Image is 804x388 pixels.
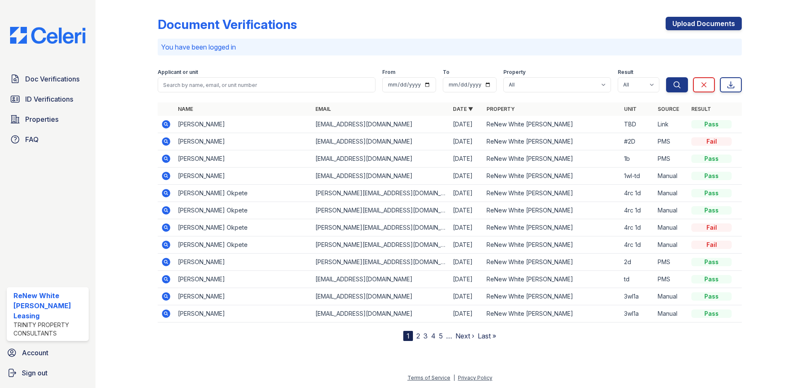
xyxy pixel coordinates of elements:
[691,189,732,197] div: Pass
[654,133,688,150] td: PMS
[654,116,688,133] td: Link
[3,344,92,361] a: Account
[175,150,312,168] td: [PERSON_NAME]
[483,254,621,271] td: ReNew White [PERSON_NAME]
[312,202,450,219] td: [PERSON_NAME][EMAIL_ADDRESS][DOMAIN_NAME]
[666,17,742,30] a: Upload Documents
[483,219,621,236] td: ReNew White [PERSON_NAME]
[312,288,450,305] td: [EMAIL_ADDRESS][DOMAIN_NAME]
[691,258,732,266] div: Pass
[654,168,688,185] td: Manual
[621,202,654,219] td: 4rc 1d
[621,116,654,133] td: TBD
[483,185,621,202] td: ReNew White [PERSON_NAME]
[175,219,312,236] td: [PERSON_NAME] Okpete
[483,236,621,254] td: ReNew White [PERSON_NAME]
[621,288,654,305] td: 3wl1a
[621,305,654,322] td: 3wl1a
[382,69,395,76] label: From
[416,332,420,340] a: 2
[22,348,48,358] span: Account
[654,150,688,168] td: PMS
[691,155,732,163] div: Pass
[312,271,450,288] td: [EMAIL_ADDRESS][DOMAIN_NAME]
[654,305,688,322] td: Manual
[450,116,483,133] td: [DATE]
[7,71,89,87] a: Doc Verifications
[175,236,312,254] td: [PERSON_NAME] Okpete
[483,305,621,322] td: ReNew White [PERSON_NAME]
[25,134,39,144] span: FAQ
[25,74,79,84] span: Doc Verifications
[621,236,654,254] td: 4rc 1d
[621,219,654,236] td: 4rc 1d
[161,42,738,52] p: You have been logged in
[450,202,483,219] td: [DATE]
[175,116,312,133] td: [PERSON_NAME]
[407,375,450,381] a: Terms of Service
[654,202,688,219] td: Manual
[691,137,732,146] div: Fail
[175,133,312,150] td: [PERSON_NAME]
[453,375,455,381] div: |
[158,77,376,92] input: Search by name, email, or unit number
[22,368,48,378] span: Sign out
[175,271,312,288] td: [PERSON_NAME]
[691,120,732,128] div: Pass
[7,111,89,128] a: Properties
[654,236,688,254] td: Manual
[7,91,89,107] a: ID Verifications
[483,150,621,168] td: ReNew White [PERSON_NAME]
[25,114,58,124] span: Properties
[691,106,711,112] a: Result
[458,375,492,381] a: Privacy Policy
[450,219,483,236] td: [DATE]
[483,116,621,133] td: ReNew White [PERSON_NAME]
[654,271,688,288] td: PMS
[312,133,450,150] td: [EMAIL_ADDRESS][DOMAIN_NAME]
[3,27,92,44] img: CE_Logo_Blue-a8612792a0a2168367f1c8372b55b34899dd931a85d93a1a3d3e32e68fde9ad4.png
[158,69,198,76] label: Applicant or unit
[691,223,732,232] div: Fail
[175,305,312,322] td: [PERSON_NAME]
[450,288,483,305] td: [DATE]
[450,185,483,202] td: [DATE]
[423,332,428,340] a: 3
[621,185,654,202] td: 4rc 1d
[624,106,637,112] a: Unit
[175,185,312,202] td: [PERSON_NAME] Okpete
[312,219,450,236] td: [PERSON_NAME][EMAIL_ADDRESS][DOMAIN_NAME]
[175,254,312,271] td: [PERSON_NAME]
[450,168,483,185] td: [DATE]
[654,185,688,202] td: Manual
[503,69,526,76] label: Property
[691,172,732,180] div: Pass
[13,321,85,338] div: Trinity Property Consultants
[3,364,92,381] a: Sign out
[158,17,297,32] div: Document Verifications
[25,94,73,104] span: ID Verifications
[621,150,654,168] td: 1b
[483,271,621,288] td: ReNew White [PERSON_NAME]
[483,288,621,305] td: ReNew White [PERSON_NAME]
[312,236,450,254] td: [PERSON_NAME][EMAIL_ADDRESS][DOMAIN_NAME]
[618,69,633,76] label: Result
[175,288,312,305] td: [PERSON_NAME]
[769,354,796,380] iframe: chat widget
[691,206,732,215] div: Pass
[315,106,331,112] a: Email
[450,271,483,288] td: [DATE]
[658,106,679,112] a: Source
[312,116,450,133] td: [EMAIL_ADDRESS][DOMAIN_NAME]
[312,185,450,202] td: [PERSON_NAME][EMAIL_ADDRESS][DOMAIN_NAME]
[691,309,732,318] div: Pass
[450,133,483,150] td: [DATE]
[621,168,654,185] td: 1wl-td
[13,291,85,321] div: ReNew White [PERSON_NAME] Leasing
[654,219,688,236] td: Manual
[621,133,654,150] td: #2D
[621,254,654,271] td: 2d
[175,168,312,185] td: [PERSON_NAME]
[691,241,732,249] div: Fail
